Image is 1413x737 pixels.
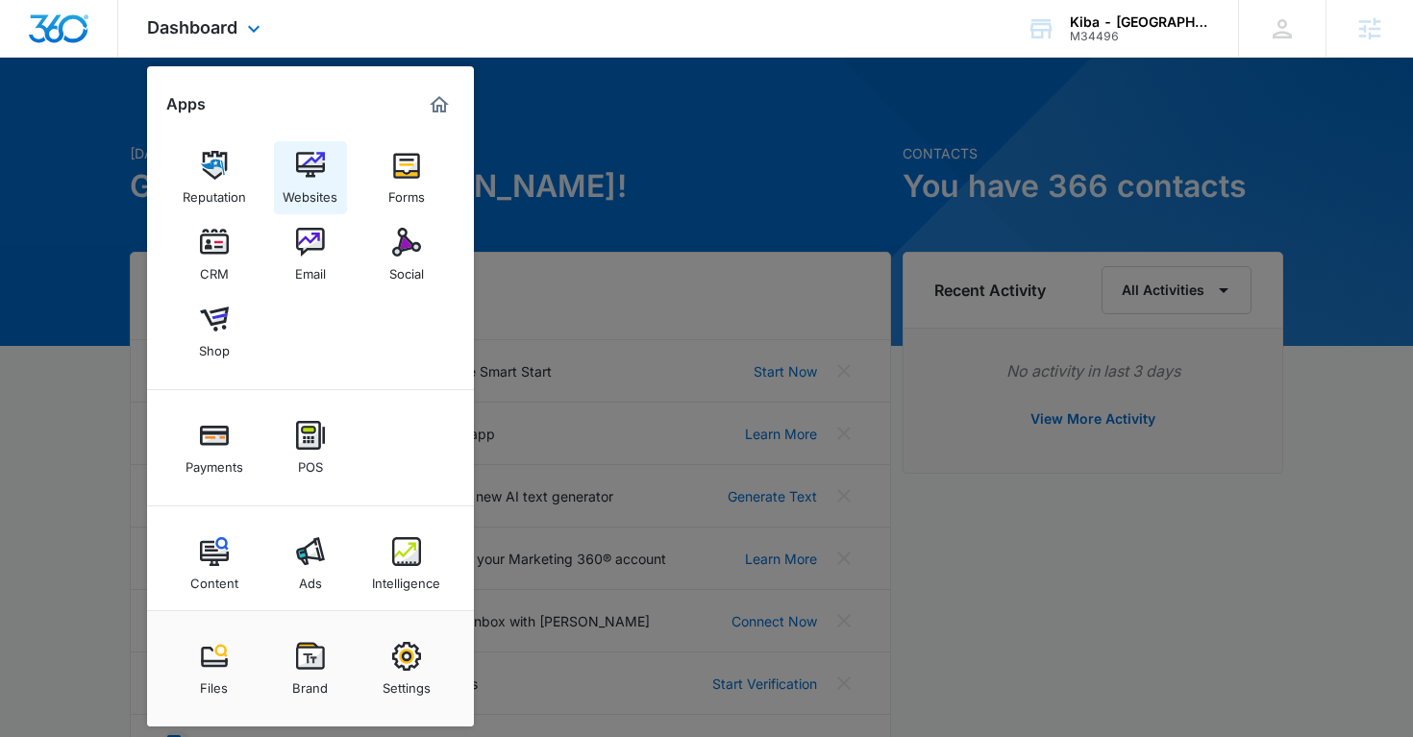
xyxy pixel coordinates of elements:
a: Settings [370,632,443,705]
a: Websites [274,141,347,214]
div: Forms [388,180,425,205]
div: Content [190,566,238,591]
div: Social [389,257,424,282]
a: Reputation [178,141,251,214]
div: Brand [292,671,328,696]
div: Payments [186,450,243,475]
a: Email [274,218,347,291]
div: Email [295,257,326,282]
a: Shop [178,295,251,368]
div: CRM [200,257,229,282]
a: CRM [178,218,251,291]
div: account name [1070,14,1210,30]
a: POS [274,411,347,484]
div: Shop [199,333,230,358]
a: Social [370,218,443,291]
div: Files [200,671,228,696]
a: Marketing 360® Dashboard [424,89,455,120]
a: Intelligence [370,528,443,601]
div: account id [1070,30,1210,43]
span: Dashboard [147,17,237,37]
div: POS [298,450,323,475]
a: Files [178,632,251,705]
div: Ads [299,566,322,591]
div: Intelligence [372,566,440,591]
div: Settings [383,671,431,696]
div: Websites [283,180,337,205]
a: Ads [274,528,347,601]
a: Payments [178,411,251,484]
a: Forms [370,141,443,214]
a: Content [178,528,251,601]
h2: Apps [166,95,206,113]
div: Reputation [183,180,246,205]
a: Brand [274,632,347,705]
